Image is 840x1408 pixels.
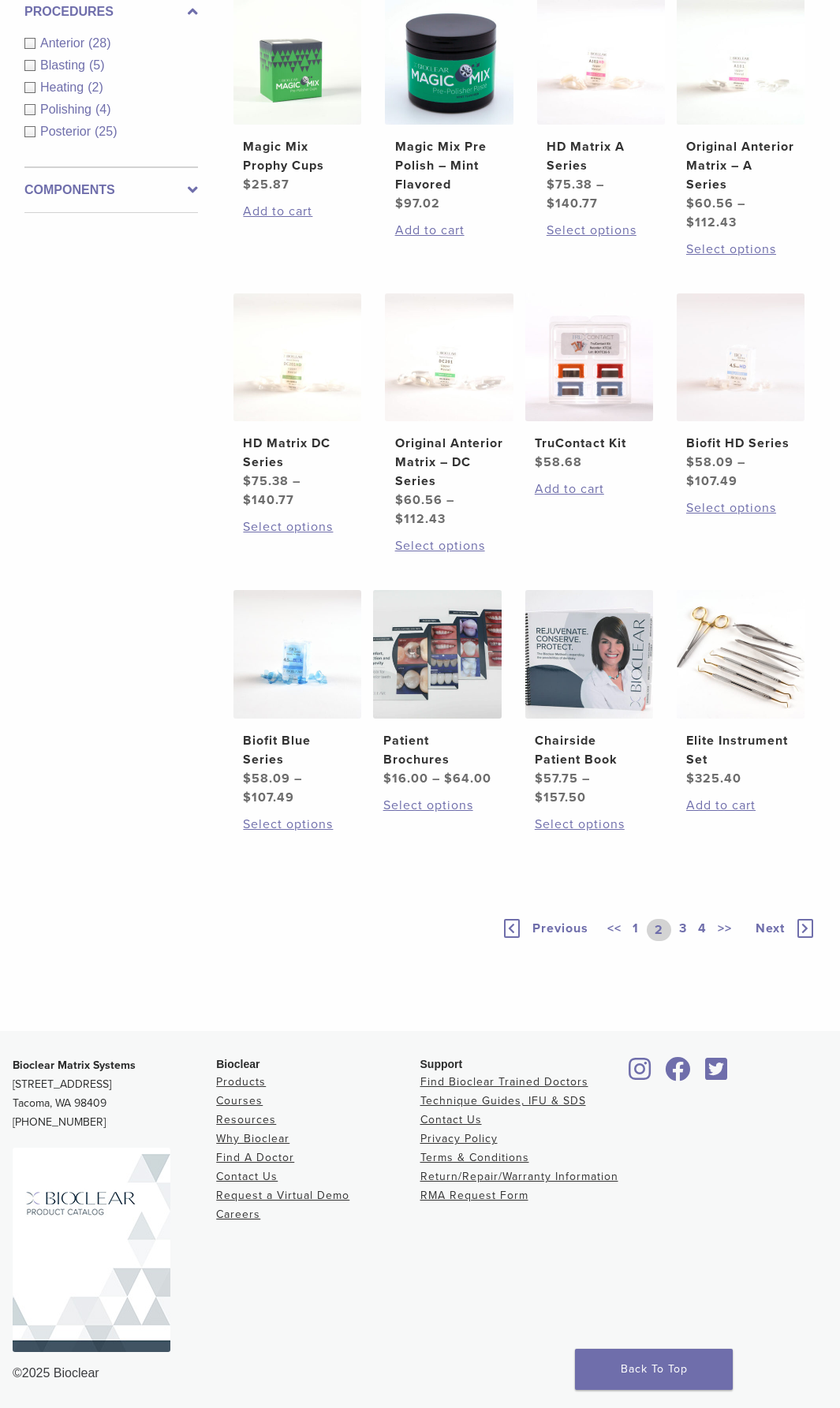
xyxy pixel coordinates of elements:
span: $ [535,454,543,470]
h2: Patient Brochures [383,731,492,769]
img: Bioclear [13,1148,170,1352]
span: – [432,771,440,786]
a: Add to cart: “Elite Instrument Set” [686,796,795,815]
a: Bioclear [660,1066,696,1082]
a: Select options for “HD Matrix A Series” [547,221,655,240]
a: Back To Top [575,1349,733,1390]
span: (5) [89,58,105,72]
a: 2 [647,919,671,941]
a: Select options for “Biofit Blue Series” [243,815,352,834]
span: – [582,771,590,786]
span: – [293,473,301,489]
bdi: 16.00 [383,771,428,786]
bdi: 325.40 [686,771,741,786]
bdi: 25.87 [243,177,289,192]
bdi: 57.75 [535,771,578,786]
h2: Original Anterior Matrix – A Series [686,137,795,194]
h2: Magic Mix Pre Polish – Mint Flavored [395,137,504,194]
span: Polishing [40,103,95,116]
a: Select options for “Chairside Patient Book” [535,815,644,834]
img: TruContact Kit [525,293,653,421]
span: Heating [40,80,88,94]
bdi: 140.77 [243,492,294,508]
bdi: 75.38 [243,473,289,489]
a: Find A Doctor [216,1151,294,1164]
a: 4 [695,919,710,941]
a: Technique Guides, IFU & SDS [420,1094,586,1107]
span: $ [547,177,555,192]
img: Patient Brochures [373,590,501,718]
a: Return/Repair/Warranty Information [420,1170,618,1183]
span: – [446,492,454,508]
span: Bioclear [216,1058,259,1070]
span: Anterior [40,36,88,50]
a: Chairside Patient BookChairside Patient Book [525,590,653,806]
a: Courses [216,1094,263,1107]
a: Privacy Policy [420,1132,498,1145]
bdi: 140.77 [547,196,598,211]
a: Terms & Conditions [420,1151,529,1164]
a: 3 [676,919,690,941]
span: (4) [95,103,111,116]
span: Support [420,1058,463,1070]
span: Posterior [40,125,95,138]
img: Original Anterior Matrix - DC Series [385,293,513,421]
span: $ [395,196,404,211]
a: Add to cart: “Magic Mix Prophy Cups” [243,202,352,221]
a: Biofit Blue SeriesBiofit Blue Series [233,590,361,806]
a: Contact Us [420,1113,482,1126]
span: $ [383,771,392,786]
a: Select options for “Original Anterior Matrix - DC Series” [395,536,504,555]
span: $ [395,511,404,527]
span: Previous [532,921,588,936]
bdi: 64.00 [444,771,491,786]
a: 1 [629,919,642,941]
a: Bioclear [700,1066,733,1082]
a: Biofit HD SeriesBiofit HD Series [677,293,805,491]
img: Biofit Blue Series [233,590,361,718]
bdi: 107.49 [686,473,737,489]
span: – [737,454,745,470]
span: – [737,196,745,211]
h2: HD Matrix A Series [547,137,655,175]
div: ©2025 Bioclear [13,1364,827,1383]
a: Add to cart: “TruContact Kit” [535,480,644,499]
span: $ [686,454,695,470]
a: Bioclear [624,1066,657,1082]
h2: Biofit Blue Series [243,731,352,769]
h2: Chairside Patient Book [535,731,644,769]
strong: Bioclear Matrix Systems [13,1059,136,1072]
a: RMA Request Form [420,1189,528,1202]
img: Elite Instrument Set [677,590,805,718]
span: $ [243,177,252,192]
span: $ [686,196,695,211]
span: – [596,177,604,192]
span: $ [686,215,695,230]
span: (2) [88,80,103,94]
bdi: 112.43 [686,215,737,230]
span: (25) [95,125,117,138]
span: $ [444,771,453,786]
a: Patient BrochuresPatient Brochures [373,590,501,787]
a: Select options for “HD Matrix DC Series” [243,517,352,536]
span: $ [243,771,252,786]
a: Elite Instrument SetElite Instrument Set $325.40 [677,590,805,787]
span: $ [535,771,543,786]
span: – [294,771,302,786]
span: Blasting [40,58,89,72]
span: $ [686,473,695,489]
img: Chairside Patient Book [525,590,653,718]
a: Select options for “Original Anterior Matrix - A Series” [686,240,795,259]
a: Resources [216,1113,276,1126]
span: $ [547,196,555,211]
a: TruContact KitTruContact Kit $58.68 [525,293,653,472]
bdi: 58.09 [686,454,734,470]
h2: Biofit HD Series [686,434,795,453]
a: Careers [216,1208,260,1221]
span: $ [395,492,404,508]
span: $ [243,492,252,508]
a: << [604,919,625,941]
bdi: 60.56 [395,492,442,508]
a: Why Bioclear [216,1132,289,1145]
img: Biofit HD Series [677,293,805,421]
